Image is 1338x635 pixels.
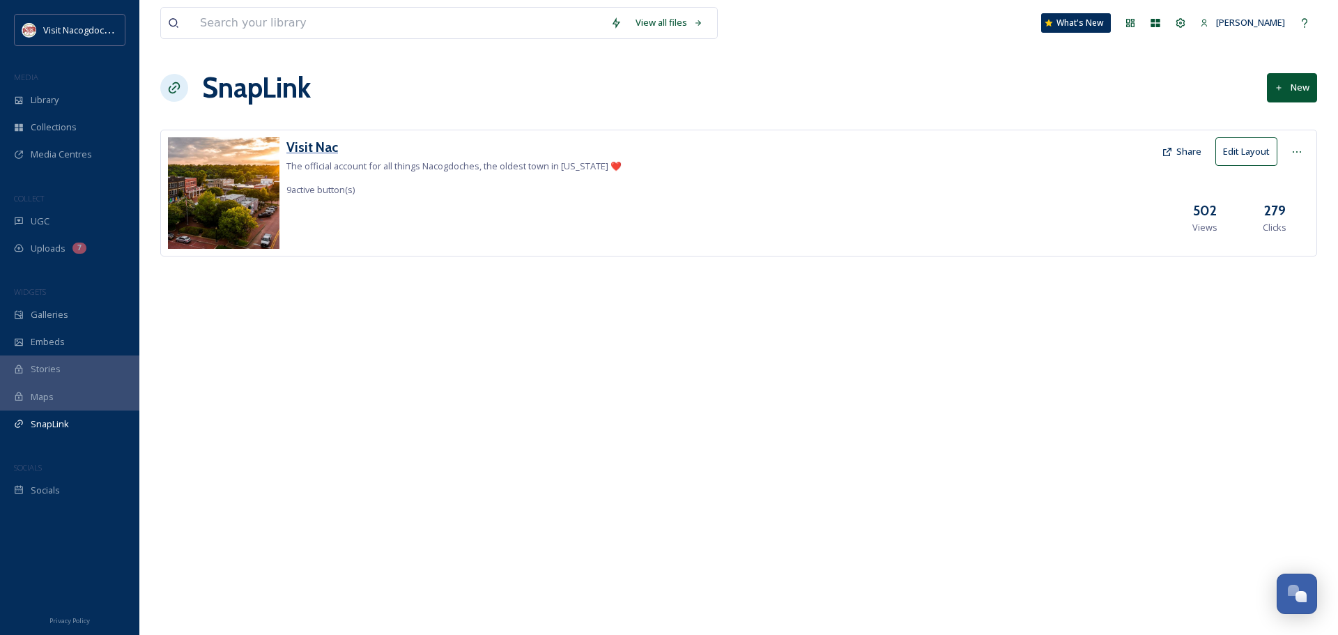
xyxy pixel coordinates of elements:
[31,308,68,321] span: Galleries
[286,183,355,196] span: 9 active button(s)
[31,93,59,107] span: Library
[31,484,60,497] span: Socials
[1277,574,1317,614] button: Open Chat
[31,148,92,161] span: Media Centres
[202,67,311,109] h1: SnapLink
[31,335,65,349] span: Embeds
[49,611,90,628] a: Privacy Policy
[31,242,66,255] span: Uploads
[31,362,61,376] span: Stories
[72,243,86,254] div: 7
[286,137,622,158] a: Visit Nac
[286,160,622,172] span: The official account for all things Nacogdoches, the oldest town in [US_STATE] ❤️
[1155,138,1208,165] button: Share
[193,8,603,38] input: Search your library
[1263,221,1286,234] span: Clicks
[1264,201,1286,221] h3: 279
[31,215,49,228] span: UGC
[1267,73,1317,102] button: New
[31,121,77,134] span: Collections
[49,616,90,625] span: Privacy Policy
[1193,201,1217,221] h3: 502
[1041,13,1111,33] a: What's New
[1216,16,1285,29] span: [PERSON_NAME]
[629,9,710,36] a: View all files
[14,193,44,204] span: COLLECT
[1192,221,1217,234] span: Views
[43,23,120,36] span: Visit Nacogdoches
[14,462,42,473] span: SOCIALS
[31,390,54,404] span: Maps
[14,286,46,297] span: WIDGETS
[1215,137,1284,166] a: Edit Layout
[14,72,38,82] span: MEDIA
[31,418,69,431] span: SnapLink
[1193,9,1292,36] a: [PERSON_NAME]
[22,23,36,37] img: images%20%281%29.jpeg
[1215,137,1277,166] button: Edit Layout
[168,137,279,249] img: c6464c00-c495-4fae-bef2-2f4476df181c.jpg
